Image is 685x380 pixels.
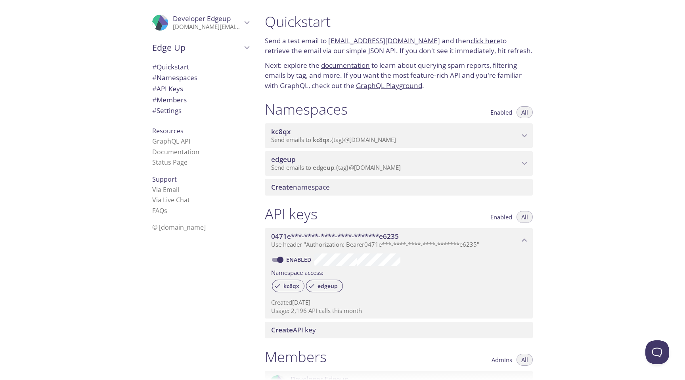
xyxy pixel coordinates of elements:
p: Next: explore the to learn about querying spam reports, filtering emails by tag, and more. If you... [265,60,533,91]
span: # [152,84,157,93]
a: GraphQL Playground [356,81,422,90]
span: kc8qx [313,136,329,144]
div: Edge Up [146,37,255,58]
button: Enabled [486,106,517,118]
iframe: Help Scout Beacon - Open [645,340,669,364]
label: Namespace access: [271,266,323,278]
div: Quickstart [146,61,255,73]
div: Developer Edgeup [146,10,255,36]
div: API Keys [146,83,255,94]
h1: Members [265,348,327,366]
p: [DOMAIN_NAME][EMAIL_ADDRESS][DOMAIN_NAME] [173,23,242,31]
a: GraphQL API [152,137,190,146]
span: API Keys [152,84,183,93]
div: kc8qx namespace [265,123,533,148]
span: # [152,73,157,82]
button: All [517,354,533,366]
button: All [517,106,533,118]
span: # [152,95,157,104]
a: Via Live Chat [152,196,190,204]
span: Namespaces [152,73,197,82]
span: Quickstart [152,62,189,71]
span: © [DOMAIN_NAME] [152,223,206,232]
span: Create [271,325,293,334]
span: Create [271,182,293,192]
span: Send emails to . {tag} @[DOMAIN_NAME] [271,136,396,144]
div: Create API Key [265,322,533,338]
span: Developer Edgeup [173,14,231,23]
span: Support [152,175,177,184]
span: edgeup [271,155,296,164]
span: kc8qx [271,127,291,136]
a: Status Page [152,158,188,167]
h1: Quickstart [265,13,533,31]
div: edgeup namespace [265,151,533,176]
div: Members [146,94,255,106]
span: edgeup [313,282,342,290]
span: namespace [271,182,330,192]
a: Via Email [152,185,179,194]
span: API key [271,325,316,334]
div: edgeup [306,280,343,292]
span: edgeup [313,163,334,171]
h1: Namespaces [265,100,348,118]
a: FAQ [152,206,167,215]
span: Send emails to . {tag} @[DOMAIN_NAME] [271,163,401,171]
span: # [152,106,157,115]
a: Documentation [152,148,199,156]
span: kc8qx [279,282,304,290]
span: Edge Up [152,42,242,53]
p: Created [DATE] [271,298,526,307]
button: Enabled [486,211,517,223]
div: Team Settings [146,105,255,116]
span: Settings [152,106,182,115]
div: kc8qx [272,280,304,292]
p: Usage: 2,196 API calls this month [271,307,526,315]
a: Enabled [285,256,314,263]
span: s [164,206,167,215]
span: Resources [152,127,184,135]
span: Members [152,95,187,104]
button: Admins [487,354,517,366]
span: # [152,62,157,71]
p: Send a test email to and then to retrieve the email via our simple JSON API. If you don't see it ... [265,36,533,56]
div: Create namespace [265,179,533,196]
a: click here [471,36,500,45]
button: All [517,211,533,223]
a: [EMAIL_ADDRESS][DOMAIN_NAME] [328,36,440,45]
h1: API keys [265,205,318,223]
div: Namespaces [146,72,255,83]
a: documentation [321,61,370,70]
